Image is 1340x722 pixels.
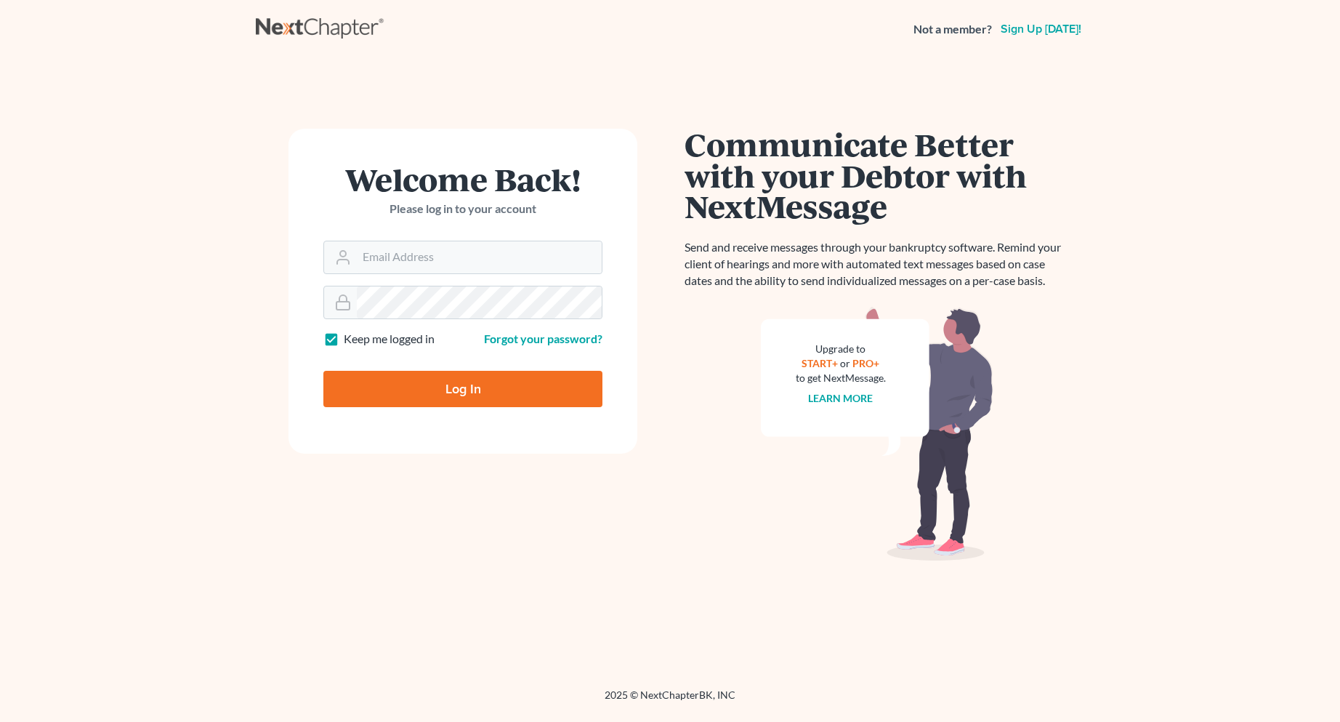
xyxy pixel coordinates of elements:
[256,688,1084,714] div: 2025 © NextChapterBK, INC
[685,239,1070,289] p: Send and receive messages through your bankruptcy software. Remind your client of hearings and mo...
[809,392,873,404] a: Learn more
[796,371,886,385] div: to get NextMessage.
[357,241,602,273] input: Email Address
[998,23,1084,35] a: Sign up [DATE]!
[344,331,435,348] label: Keep me logged in
[761,307,993,561] img: nextmessage_bg-59042aed3d76b12b5cd301f8e5b87938c9018125f34e5fa2b7a6b67550977c72.svg
[913,21,992,38] strong: Not a member?
[853,357,880,369] a: PRO+
[323,371,602,407] input: Log In
[685,129,1070,222] h1: Communicate Better with your Debtor with NextMessage
[323,201,602,217] p: Please log in to your account
[323,164,602,195] h1: Welcome Back!
[841,357,851,369] span: or
[796,342,886,356] div: Upgrade to
[484,332,602,345] a: Forgot your password?
[802,357,839,369] a: START+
